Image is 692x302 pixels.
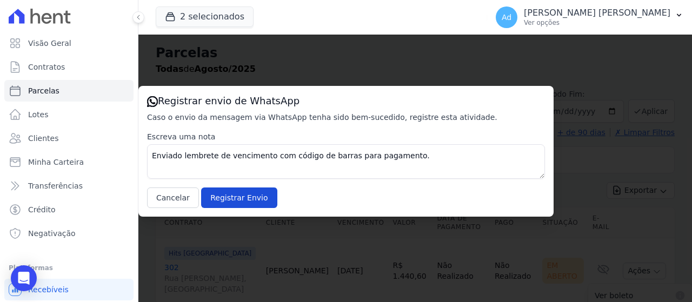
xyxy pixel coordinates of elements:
[9,261,129,274] div: Plataformas
[4,127,134,149] a: Clientes
[502,14,511,21] span: Ad
[4,151,134,173] a: Minha Carteira
[28,228,76,239] span: Negativação
[28,180,83,191] span: Transferências
[4,56,134,78] a: Contratos
[4,175,134,197] a: Transferências
[28,133,58,144] span: Clientes
[11,265,37,291] div: Open Intercom Messenger
[156,6,254,27] button: 2 selecionados
[201,187,277,208] input: Registrar Envio
[28,109,49,120] span: Lotes
[4,199,134,220] a: Crédito
[4,279,134,300] a: Recebíveis
[524,18,670,27] p: Ver opções
[28,204,56,215] span: Crédito
[28,85,59,96] span: Parcelas
[4,223,134,244] a: Negativação
[28,62,65,72] span: Contratos
[28,38,71,49] span: Visão Geral
[487,2,692,32] button: Ad [PERSON_NAME] [PERSON_NAME] Ver opções
[28,284,69,295] span: Recebíveis
[4,32,134,54] a: Visão Geral
[4,104,134,125] a: Lotes
[147,187,199,208] button: Cancelar
[524,8,670,18] p: [PERSON_NAME] [PERSON_NAME]
[28,157,84,167] span: Minha Carteira
[4,80,134,102] a: Parcelas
